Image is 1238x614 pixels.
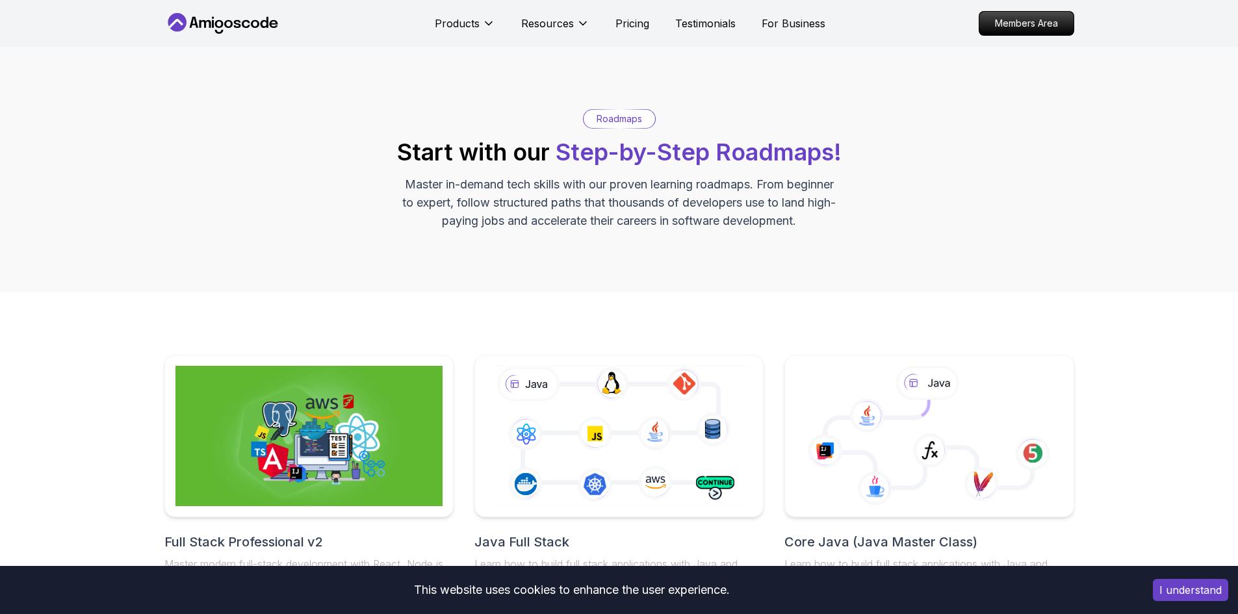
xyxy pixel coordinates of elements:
[474,355,764,608] a: Java Full StackLearn how to build full stack applications with Java and Spring Boot29 Courses4 Bu...
[1153,579,1228,601] button: Accept cookies
[435,16,480,31] p: Products
[397,139,842,165] h2: Start with our
[164,533,454,551] h2: Full Stack Professional v2
[474,533,764,551] h2: Java Full Stack
[784,355,1074,608] a: Core Java (Java Master Class)Learn how to build full stack applications with Java and Spring Boot...
[784,533,1074,551] h2: Core Java (Java Master Class)
[979,11,1074,36] a: Members Area
[784,556,1074,587] p: Learn how to build full stack applications with Java and Spring Boot
[401,175,838,230] p: Master in-demand tech skills with our proven learning roadmaps. From beginner to expert, follow s...
[615,16,649,31] a: Pricing
[175,366,443,506] img: Full Stack Professional v2
[521,16,574,31] p: Resources
[521,16,589,42] button: Resources
[597,112,642,125] p: Roadmaps
[164,556,454,603] p: Master modern full-stack development with React, Node.js, TypeScript, and cloud deployment. Build...
[556,138,842,166] span: Step-by-Step Roadmaps!
[435,16,495,42] button: Products
[762,16,825,31] a: For Business
[979,12,1074,35] p: Members Area
[10,576,1133,604] div: This website uses cookies to enhance the user experience.
[675,16,736,31] a: Testimonials
[474,556,764,587] p: Learn how to build full stack applications with Java and Spring Boot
